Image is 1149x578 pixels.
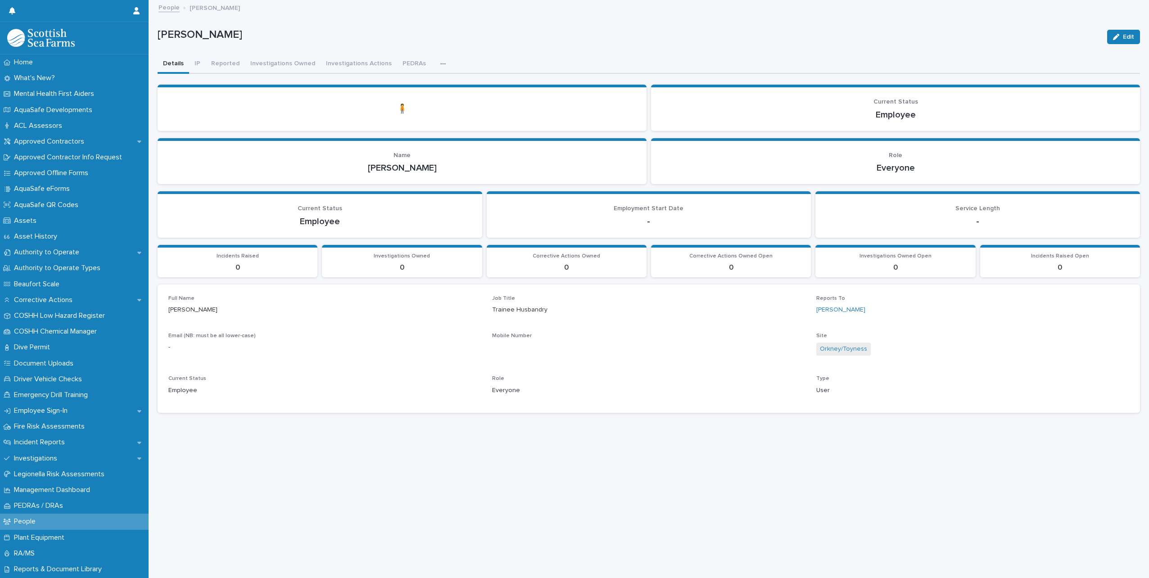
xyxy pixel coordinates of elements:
[492,263,641,272] p: 0
[10,501,70,510] p: PEDRAs / DRAs
[158,2,180,12] a: People
[821,263,970,272] p: 0
[10,391,95,399] p: Emergency Drill Training
[656,263,805,272] p: 0
[321,55,397,74] button: Investigations Actions
[374,253,430,259] span: Investigations Owned
[498,216,801,227] p: -
[492,305,805,315] p: Trainee Husbandry
[158,28,1100,41] p: [PERSON_NAME]
[168,386,481,395] p: Employee
[168,163,636,173] p: [PERSON_NAME]
[10,327,104,336] p: COSHH Chemical Manager
[168,343,481,352] p: -
[158,55,189,74] button: Details
[859,253,932,259] span: Investigations Owned Open
[662,109,1129,120] p: Employee
[168,333,256,339] span: Email (NB: must be all lower-case)
[533,253,600,259] span: Corrective Actions Owned
[826,216,1129,227] p: -
[10,201,86,209] p: AquaSafe QR Codes
[816,386,1129,395] p: User
[10,343,57,352] p: Dive Permit
[189,55,206,74] button: IP
[163,263,312,272] p: 0
[10,248,86,257] p: Authority to Operate
[10,486,97,494] p: Management Dashboard
[10,296,80,304] p: Corrective Actions
[492,333,532,339] span: Mobile Number
[492,386,805,395] p: Everyone
[10,375,89,384] p: Driver Vehicle Checks
[1123,34,1134,40] span: Edit
[614,205,683,212] span: Employment Start Date
[10,90,101,98] p: Mental Health First Aiders
[10,470,112,479] p: Legionella Risk Assessments
[10,58,40,67] p: Home
[10,549,42,558] p: RA/MS
[10,422,92,431] p: Fire Risk Assessments
[397,55,431,74] button: PEDRAs
[10,185,77,193] p: AquaSafe eForms
[955,205,1000,212] span: Service Length
[298,205,342,212] span: Current Status
[10,264,108,272] p: Authority to Operate Types
[10,280,67,289] p: Beaufort Scale
[394,152,411,158] span: Name
[10,169,95,177] p: Approved Offline Forms
[10,312,112,320] p: COSHH Low Hazard Register
[10,106,100,114] p: AquaSafe Developments
[206,55,245,74] button: Reported
[1031,253,1089,259] span: Incidents Raised Open
[168,376,206,381] span: Current Status
[816,333,827,339] span: Site
[217,253,259,259] span: Incidents Raised
[10,217,44,225] p: Assets
[492,376,504,381] span: Role
[168,296,195,301] span: Full Name
[245,55,321,74] button: Investigations Owned
[816,305,865,315] a: [PERSON_NAME]
[327,263,476,272] p: 0
[168,216,471,227] p: Employee
[10,74,62,82] p: What's New?
[689,253,773,259] span: Corrective Actions Owned Open
[10,454,64,463] p: Investigations
[816,296,845,301] span: Reports To
[986,263,1135,272] p: 0
[10,359,81,368] p: Document Uploads
[10,232,64,241] p: Asset History
[816,376,829,381] span: Type
[873,99,918,105] span: Current Status
[10,533,72,542] p: Plant Equipment
[10,406,75,415] p: Employee Sign-In
[1107,30,1140,44] button: Edit
[10,153,129,162] p: Approved Contractor Info Request
[168,305,481,315] p: [PERSON_NAME]
[492,296,515,301] span: Job Title
[10,122,69,130] p: ACL Assessors
[10,517,43,526] p: People
[889,152,902,158] span: Role
[168,104,636,114] p: 🧍
[7,29,75,47] img: bPIBxiqnSb2ggTQWdOVV
[190,2,240,12] p: [PERSON_NAME]
[662,163,1129,173] p: Everyone
[10,438,72,447] p: Incident Reports
[10,565,109,573] p: Reports & Document Library
[10,137,91,146] p: Approved Contractors
[820,344,867,354] a: Orkney/Toyness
